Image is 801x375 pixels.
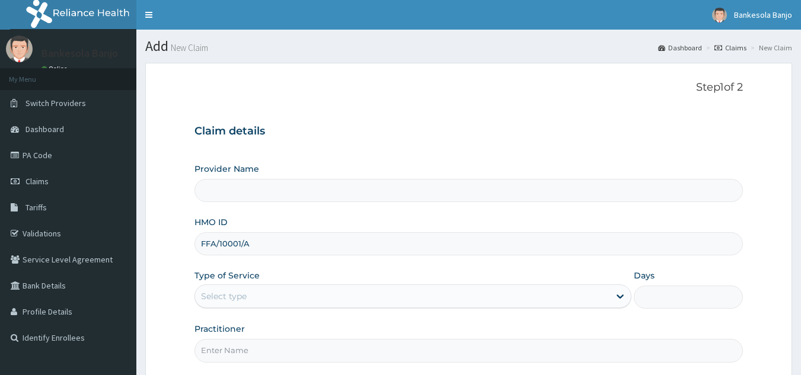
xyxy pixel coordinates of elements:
[42,48,118,59] p: Bankesola Banjo
[714,43,746,53] a: Claims
[25,124,64,134] span: Dashboard
[194,270,260,281] label: Type of Service
[25,176,49,187] span: Claims
[194,125,743,138] h3: Claim details
[168,43,208,52] small: New Claim
[634,270,655,281] label: Days
[25,202,47,213] span: Tariffs
[145,39,792,54] h1: Add
[194,216,228,228] label: HMO ID
[6,36,33,62] img: User Image
[748,43,792,53] li: New Claim
[734,9,792,20] span: Bankesola Banjo
[25,98,86,108] span: Switch Providers
[194,232,743,255] input: Enter HMO ID
[201,290,247,302] div: Select type
[712,8,727,23] img: User Image
[194,163,259,175] label: Provider Name
[194,81,743,94] p: Step 1 of 2
[194,339,743,362] input: Enter Name
[658,43,702,53] a: Dashboard
[42,65,70,73] a: Online
[194,323,245,335] label: Practitioner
